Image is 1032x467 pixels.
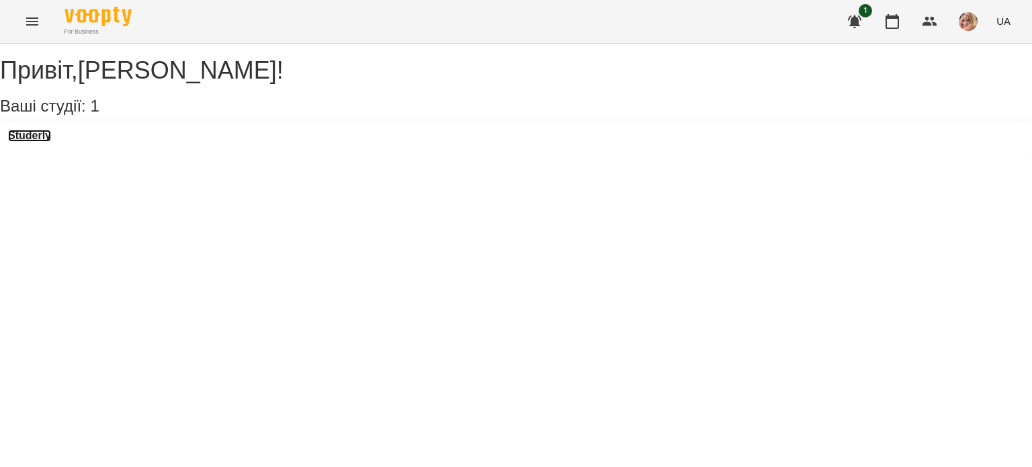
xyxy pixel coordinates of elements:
span: 1 [859,4,872,17]
a: Studerly [8,130,51,142]
span: For Business [64,28,132,36]
span: UA [996,14,1010,28]
button: Menu [16,5,48,38]
img: Voopty Logo [64,7,132,26]
span: 1 [90,97,99,115]
img: 9c4c51a4d42acbd288cc1c133c162c1f.jpg [959,12,978,31]
button: UA [991,9,1016,34]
